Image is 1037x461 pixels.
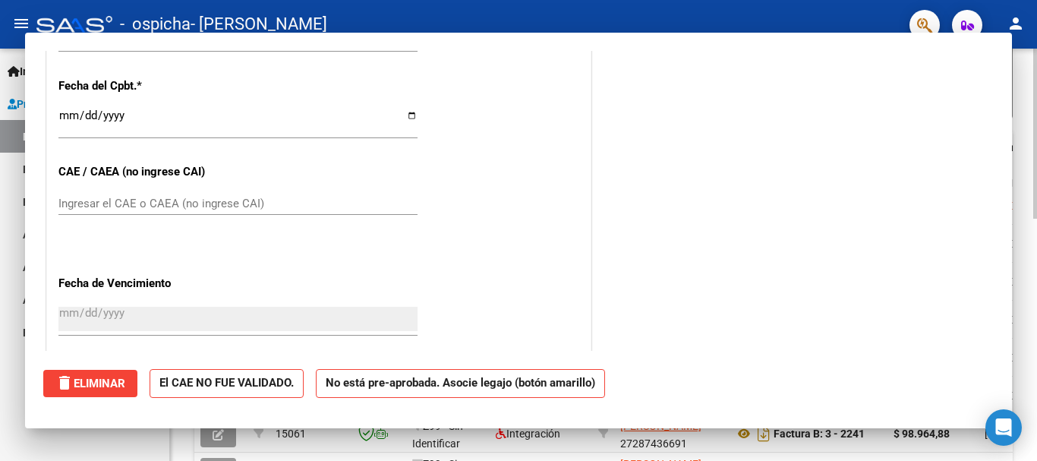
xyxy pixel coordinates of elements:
strong: El CAE NO FUE VALIDADO. [150,369,304,399]
p: CAE / CAEA (no ingrese CAI) [58,163,215,181]
strong: No está pre-aprobada. Asocie legajo (botón amarillo) [316,369,605,399]
strong: Factura B: 3 - 2241 [774,428,865,440]
mat-icon: delete [55,374,74,392]
p: Fecha de Vencimiento [58,275,215,292]
strong: $ 98.964,88 [894,428,950,440]
div: 27287436691 [620,418,722,450]
button: Eliminar [43,370,137,397]
mat-icon: menu [12,14,30,33]
span: 15061 [276,428,306,440]
mat-icon: person [1007,14,1025,33]
p: Fecha del Cpbt. [58,77,215,95]
span: Integración [496,428,560,440]
span: [PERSON_NAME] [620,420,701,432]
span: Eliminar [55,377,125,390]
span: Inicio [8,63,46,80]
span: [DATE] [985,428,1016,440]
span: Prestadores / Proveedores [8,96,146,112]
i: Descargar documento [754,422,774,446]
span: - [PERSON_NAME] [191,8,327,41]
div: Open Intercom Messenger [985,409,1022,446]
span: - ospicha [120,8,191,41]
